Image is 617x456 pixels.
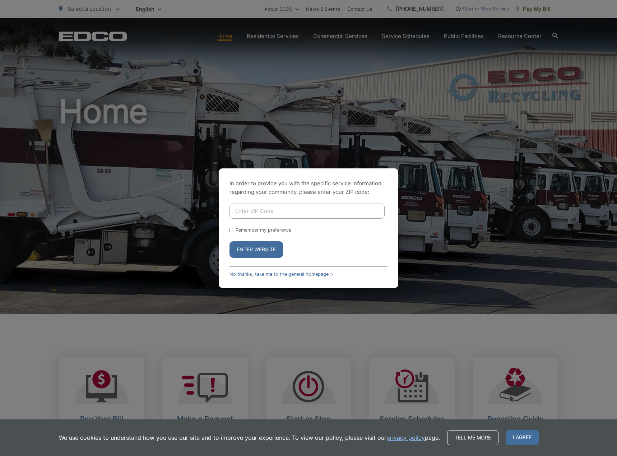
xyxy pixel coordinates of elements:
[229,271,333,277] a: No thanks, take me to the general homepage >
[236,227,291,233] label: Remember my preference
[229,204,385,219] input: Enter ZIP Code
[229,179,388,196] p: In order to provide you with the specific service information regarding your community, please en...
[386,433,425,442] a: privacy policy
[447,430,498,445] a: Tell me more
[229,241,283,258] button: Enter Website
[506,430,539,445] span: I agree
[59,433,440,442] p: We use cookies to understand how you use our site and to improve your experience. To view our pol...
